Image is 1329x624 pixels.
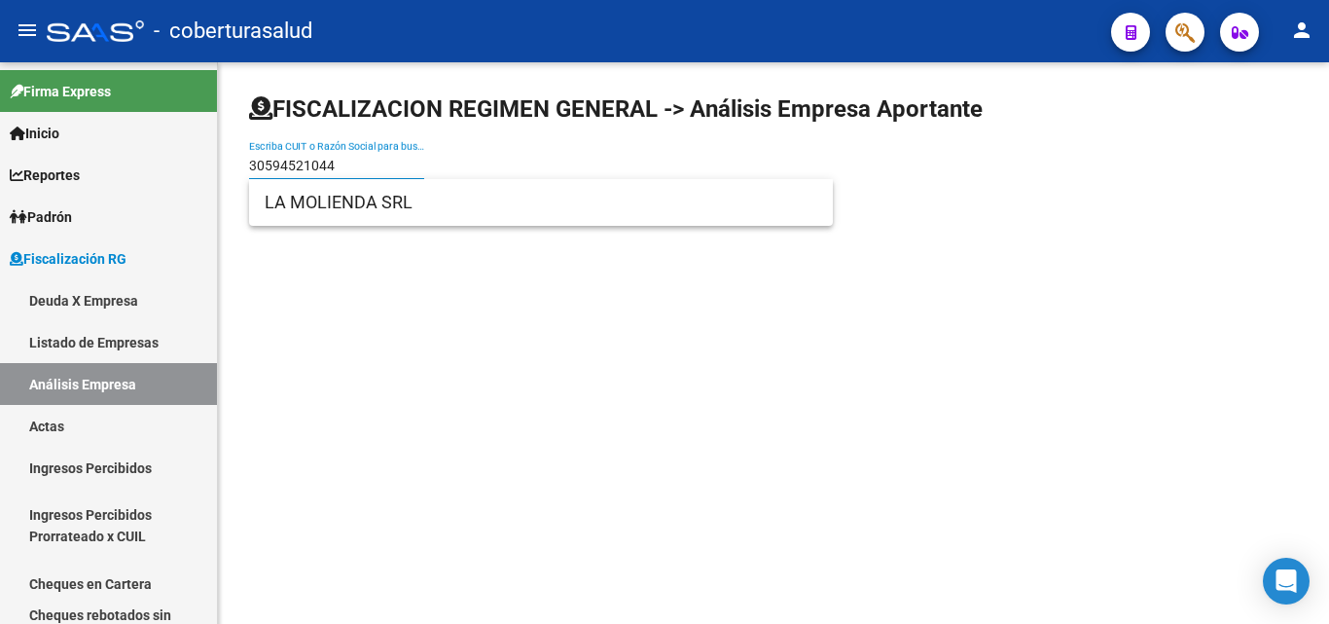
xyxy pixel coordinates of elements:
span: Reportes [10,165,80,186]
span: Padrón [10,206,72,228]
span: LA MOLIENDA SRL [265,179,817,226]
mat-icon: menu [16,18,39,42]
span: - coberturasalud [154,10,312,53]
span: Inicio [10,123,59,144]
h1: FISCALIZACION REGIMEN GENERAL -> Análisis Empresa Aportante [249,93,983,125]
div: Open Intercom Messenger [1263,558,1310,605]
span: Firma Express [10,81,111,102]
mat-icon: person [1290,18,1313,42]
span: Fiscalización RG [10,248,126,270]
